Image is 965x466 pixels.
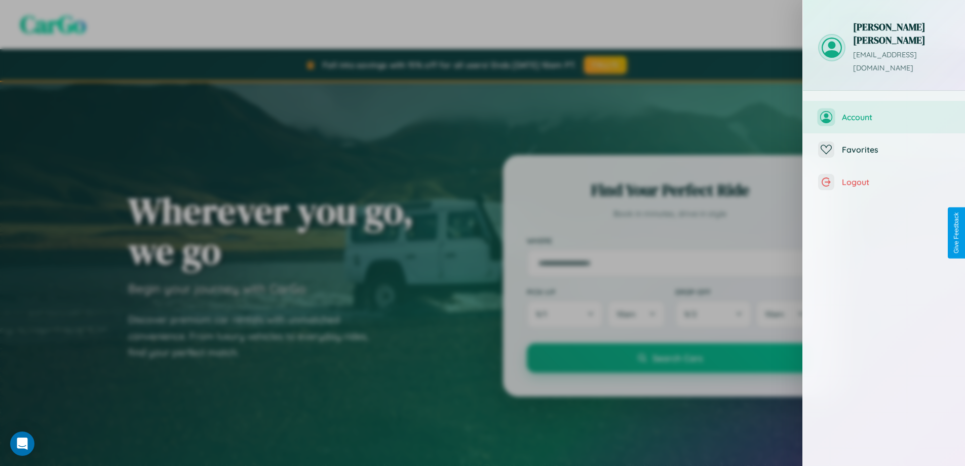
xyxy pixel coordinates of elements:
p: [EMAIL_ADDRESS][DOMAIN_NAME] [853,49,950,75]
span: Account [842,112,950,122]
div: Open Intercom Messenger [10,432,34,456]
h3: [PERSON_NAME] [PERSON_NAME] [853,20,950,47]
button: Logout [803,166,965,198]
button: Account [803,101,965,133]
button: Favorites [803,133,965,166]
div: Give Feedback [953,212,960,254]
span: Logout [842,177,950,187]
span: Favorites [842,145,950,155]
